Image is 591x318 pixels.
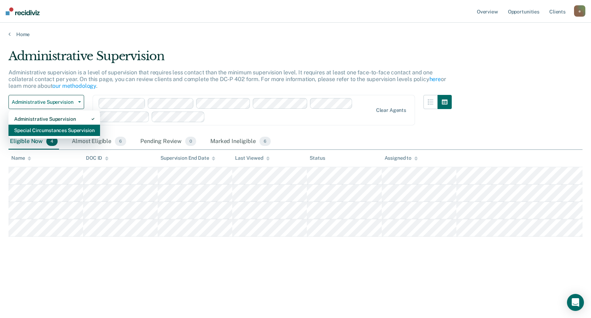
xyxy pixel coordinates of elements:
[567,294,584,311] div: Open Intercom Messenger
[259,137,271,146] span: 6
[14,125,94,136] div: Special Circumstances Supervision
[115,137,126,146] span: 6
[429,76,441,83] a: here
[209,134,272,149] div: Marked Ineligible6
[8,69,446,89] p: Administrative supervision is a level of supervision that requires less contact than the minimum ...
[8,134,59,149] div: Eligible Now4
[8,49,452,69] div: Administrative Supervision
[70,134,128,149] div: Almost Eligible6
[12,99,75,105] span: Administrative Supervision
[310,155,325,161] div: Status
[139,134,198,149] div: Pending Review0
[46,137,58,146] span: 4
[8,95,84,109] button: Administrative Supervision
[11,155,31,161] div: Name
[6,7,40,15] img: Recidiviz
[160,155,215,161] div: Supervision End Date
[574,5,585,17] button: e
[235,155,269,161] div: Last Viewed
[14,113,94,125] div: Administrative Supervision
[376,107,406,113] div: Clear agents
[52,83,96,89] a: our methodology
[185,137,196,146] span: 0
[8,31,583,38] a: Home
[86,155,109,161] div: DOC ID
[385,155,418,161] div: Assigned to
